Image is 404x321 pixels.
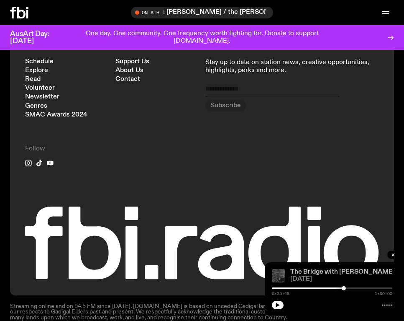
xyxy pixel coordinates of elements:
p: One day. One community. One frequency worth fighting for. Donate to support [DOMAIN_NAME]. [70,30,334,45]
span: [DATE] [290,276,392,282]
p: Streaming online and on 94.5 FM since [DATE]. [DOMAIN_NAME] is based on unceded Gadigal land; we ... [10,304,297,321]
h3: AusArt Day: [DATE] [10,31,64,45]
a: The Bridge with [PERSON_NAME] [290,269,395,275]
a: Explore [25,67,48,74]
a: Contact [115,76,140,83]
p: Stay up to date on station news, creative opportunities, highlights, perks and more. [205,59,379,75]
h4: Follow [25,145,109,153]
a: SMAC Awards 2024 [25,112,87,118]
a: Genres [25,103,47,109]
button: Subscribe [205,100,246,111]
a: Volunteer [25,85,55,91]
span: 0:35:48 [272,292,289,296]
a: Schedule [25,59,54,65]
a: Newsletter [25,94,59,100]
span: 1:00:00 [375,292,392,296]
a: About Us [115,67,143,74]
button: On AirMornings with [PERSON_NAME] / the [PERSON_NAME] apologia hour [131,7,273,18]
a: Support Us [115,59,149,65]
a: Read [25,76,41,83]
